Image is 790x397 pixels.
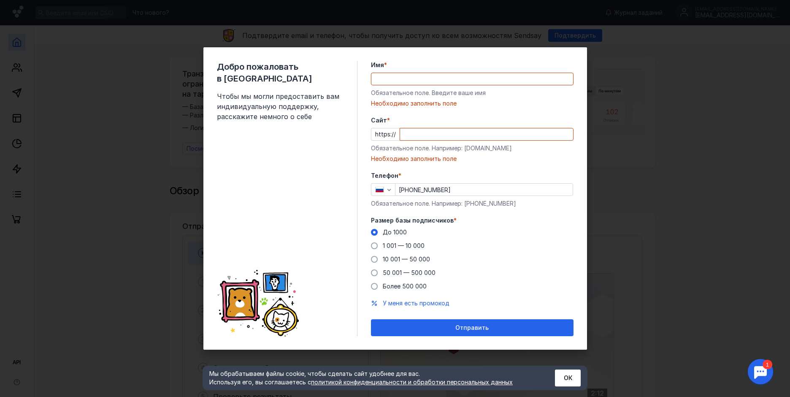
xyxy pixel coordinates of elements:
[371,155,574,163] div: Необходимо заполнить поле
[383,242,425,249] span: 1 001 — 10 000
[371,319,574,336] button: Отправить
[555,370,581,386] button: ОК
[383,228,407,236] span: До 1000
[371,171,398,180] span: Телефон
[383,269,436,276] span: 50 001 — 500 000
[217,61,344,84] span: Добро пожаловать в [GEOGRAPHIC_DATA]
[383,299,449,307] button: У меня есть промокод
[371,116,387,125] span: Cайт
[371,61,384,69] span: Имя
[311,378,513,386] a: политикой конфиденциальности и обработки персональных данных
[371,144,574,152] div: Обязательное поле. Например: [DOMAIN_NAME]
[371,199,574,208] div: Обязательное поле. Например: [PHONE_NUMBER]
[455,324,489,332] span: Отправить
[217,91,344,122] span: Чтобы мы могли предоставить вам индивидуальную поддержку, расскажите немного о себе
[371,89,574,97] div: Обязательное поле. Введите ваше имя
[383,283,427,290] span: Более 500 000
[19,5,29,14] div: 1
[383,256,430,263] span: 10 001 — 50 000
[371,99,574,108] div: Необходимо заполнить поле
[383,299,449,307] span: У меня есть промокод
[371,216,454,225] span: Размер базы подписчиков
[209,370,534,386] div: Мы обрабатываем файлы cookie, чтобы сделать сайт удобнее для вас. Используя его, вы соглашаетесь c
